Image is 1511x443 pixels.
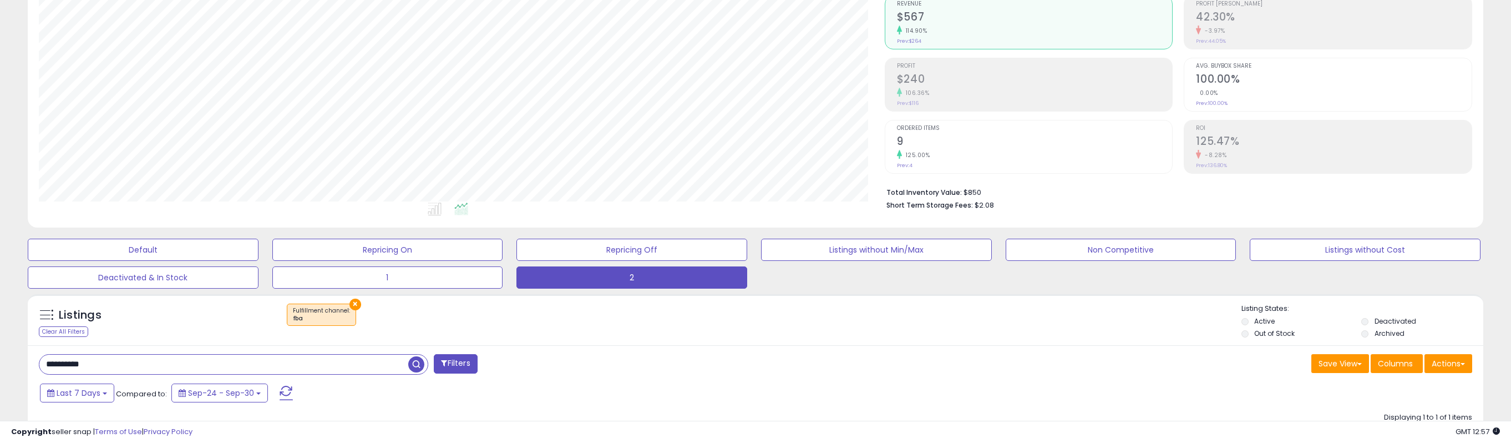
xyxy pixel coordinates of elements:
b: Short Term Storage Fees: [886,200,973,210]
label: Out of Stock [1254,329,1295,338]
button: 1 [272,266,503,289]
h2: $567 [897,11,1173,26]
div: fba [293,315,350,323]
small: Prev: $264 [897,38,921,44]
span: Profit [897,63,1173,69]
span: Fulfillment channel : [293,306,350,323]
span: Ordered Items [897,125,1173,132]
li: $850 [886,185,1464,198]
small: Prev: 44.05% [1196,38,1226,44]
a: Privacy Policy [144,426,192,437]
button: Listings without Cost [1250,239,1480,261]
small: Prev: $116 [897,100,919,107]
span: Last 7 Days [57,387,100,399]
p: Listing States: [1241,304,1484,314]
button: Default [28,239,258,261]
button: Sep-24 - Sep-30 [171,384,268,402]
small: -8.28% [1201,151,1226,159]
span: Profit [PERSON_NAME] [1196,1,1472,7]
strong: Copyright [11,426,52,437]
div: Clear All Filters [39,326,88,337]
b: Total Inventory Value: [886,188,962,197]
span: 2025-10-8 12:57 GMT [1456,426,1500,437]
span: Columns [1378,358,1413,369]
h5: Listings [59,308,102,323]
small: 106.36% [902,89,930,97]
button: Save View [1311,354,1369,373]
small: Prev: 136.80% [1196,162,1227,169]
button: 2 [516,266,747,289]
small: Prev: 4 [897,162,912,169]
h2: 42.30% [1196,11,1472,26]
button: Columns [1371,354,1423,373]
h2: 125.47% [1196,135,1472,150]
label: Deactivated [1375,316,1416,326]
span: $2.08 [975,200,994,210]
button: Non Competitive [1006,239,1236,261]
div: Displaying 1 to 1 of 1 items [1384,412,1472,423]
span: ROI [1196,125,1472,132]
small: Prev: 100.00% [1196,100,1228,107]
h2: $240 [897,73,1173,88]
button: Repricing On [272,239,503,261]
small: 125.00% [902,151,930,159]
button: Repricing Off [516,239,747,261]
small: 114.90% [902,27,927,35]
span: Compared to: [116,389,167,399]
span: Sep-24 - Sep-30 [188,387,254,399]
a: Terms of Use [95,426,142,437]
span: Revenue [897,1,1173,7]
label: Active [1254,316,1275,326]
h2: 9 [897,135,1173,150]
span: Avg. Buybox Share [1196,63,1472,69]
button: Actions [1424,354,1472,373]
h2: 100.00% [1196,73,1472,88]
button: Filters [434,354,477,374]
button: Last 7 Days [40,384,114,402]
button: Deactivated & In Stock [28,266,258,289]
small: -3.97% [1201,27,1225,35]
button: × [349,299,361,310]
label: Archived [1375,329,1404,338]
div: seller snap | | [11,427,192,437]
button: Listings without Min/Max [761,239,992,261]
small: 0.00% [1196,89,1218,97]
